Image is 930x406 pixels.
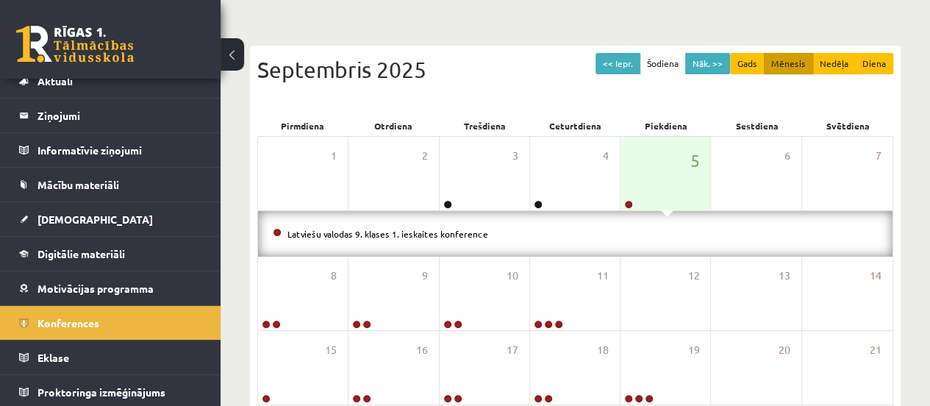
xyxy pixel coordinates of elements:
[19,99,202,132] a: Ziņojumi
[764,53,813,74] button: Mēnesis
[287,228,488,240] a: Latviešu valodas 9. klases 1. ieskaites konference
[348,115,440,136] div: Otrdiena
[687,268,699,284] span: 12
[257,53,893,86] div: Septembris 2025
[37,316,99,330] span: Konferences
[512,148,518,164] span: 3
[687,342,699,358] span: 19
[507,268,518,284] span: 10
[779,342,790,358] span: 20
[19,341,202,374] a: Eklase
[37,74,73,88] span: Aktuāli
[422,148,428,164] span: 2
[37,178,119,191] span: Mācību materiāli
[620,115,712,136] div: Piekdiena
[597,342,609,358] span: 18
[331,148,337,164] span: 1
[870,268,881,284] span: 14
[712,115,803,136] div: Sestdiena
[19,237,202,271] a: Digitālie materiāli
[37,385,165,399] span: Proktoringa izmēģinājums
[257,115,348,136] div: Pirmdiena
[595,53,640,74] button: << Iepr.
[870,342,881,358] span: 21
[331,268,337,284] span: 8
[19,133,202,167] a: Informatīvie ziņojumi
[37,99,202,132] legend: Ziņojumi
[779,268,790,284] span: 13
[690,148,699,173] span: 5
[422,268,428,284] span: 9
[37,247,125,260] span: Digitālie materiāli
[37,133,202,167] legend: Informatīvie ziņojumi
[802,115,893,136] div: Svētdiena
[325,342,337,358] span: 15
[597,268,609,284] span: 11
[507,342,518,358] span: 17
[784,148,790,164] span: 6
[876,148,881,164] span: 7
[603,148,609,164] span: 4
[16,26,134,63] a: Rīgas 1. Tālmācības vidusskola
[439,115,530,136] div: Trešdiena
[19,168,202,202] a: Mācību materiāli
[640,53,686,74] button: Šodiena
[730,53,765,74] button: Gads
[530,115,621,136] div: Ceturtdiena
[19,271,202,305] a: Motivācijas programma
[19,64,202,98] a: Aktuāli
[19,306,202,340] a: Konferences
[37,351,69,364] span: Eklase
[37,213,153,226] span: [DEMOGRAPHIC_DATA]
[812,53,856,74] button: Nedēļa
[685,53,730,74] button: Nāk. >>
[19,202,202,236] a: [DEMOGRAPHIC_DATA]
[37,282,154,295] span: Motivācijas programma
[416,342,428,358] span: 16
[855,53,893,74] button: Diena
